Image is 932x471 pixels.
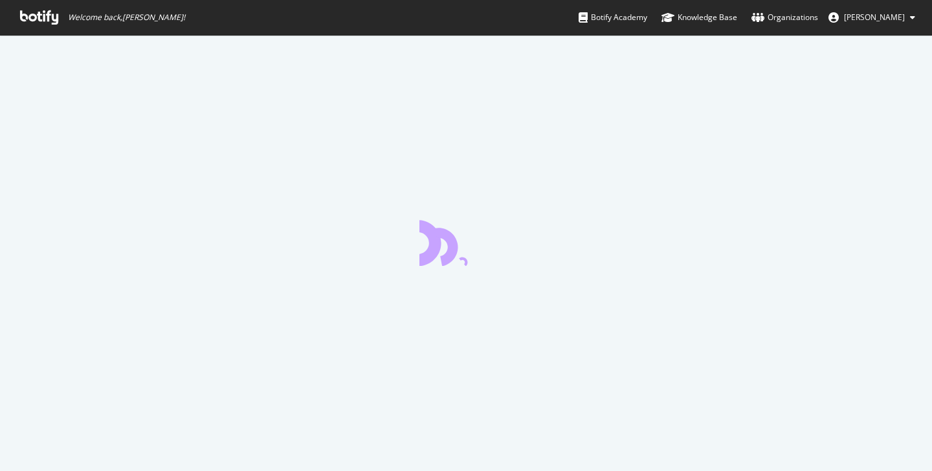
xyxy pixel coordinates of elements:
[419,219,513,266] div: animation
[818,7,926,28] button: [PERSON_NAME]
[751,11,818,24] div: Organizations
[844,12,905,23] span: Osman Khan
[68,12,185,23] span: Welcome back, [PERSON_NAME] !
[579,11,647,24] div: Botify Academy
[661,11,737,24] div: Knowledge Base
